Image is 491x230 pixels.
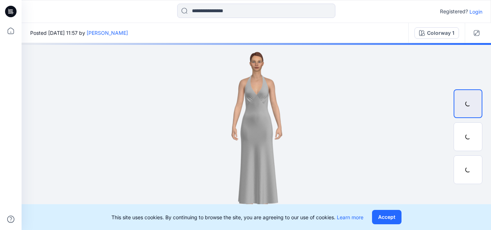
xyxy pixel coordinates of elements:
[469,8,482,15] p: Login
[337,214,363,220] a: Learn more
[372,210,401,224] button: Accept
[163,43,350,230] img: eyJhbGciOiJIUzI1NiIsImtpZCI6IjAiLCJzbHQiOiJzZXMiLCJ0eXAiOiJKV1QifQ.eyJkYXRhIjp7InR5cGUiOiJzdG9yYW...
[440,7,468,16] p: Registered?
[30,29,128,37] span: Posted [DATE] 11:57 by
[414,27,459,39] button: Colorway 1
[111,213,363,221] p: This site uses cookies. By continuing to browse the site, you are agreeing to our use of cookies.
[427,29,454,37] div: Colorway 1
[87,30,128,36] a: [PERSON_NAME]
